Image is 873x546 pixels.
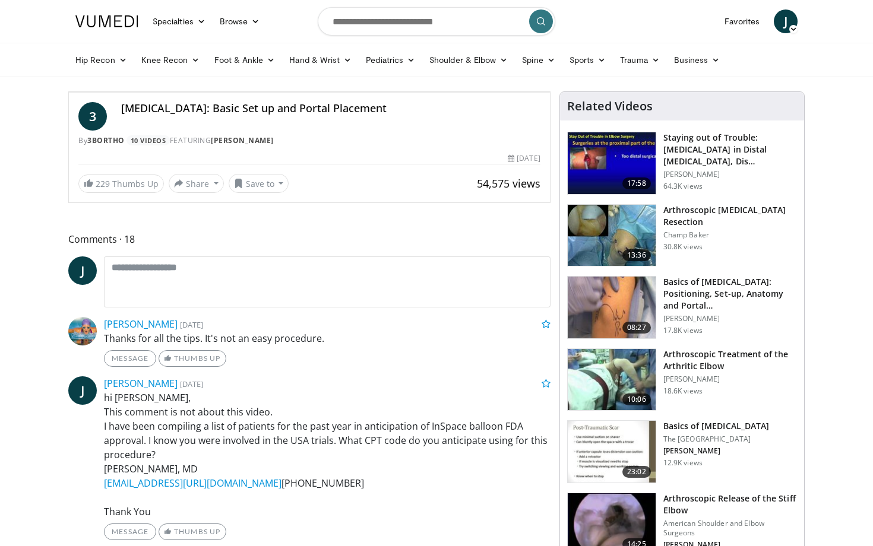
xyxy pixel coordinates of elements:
span: 10:06 [622,393,651,405]
p: hi [PERSON_NAME], This comment is not about this video. I have been compiling a list of patients ... [104,391,551,519]
a: [PERSON_NAME] [104,377,178,390]
p: [PERSON_NAME] [663,170,797,179]
p: [PERSON_NAME] [663,446,769,456]
small: [DATE] [180,379,203,389]
h3: Arthroscopic [MEDICAL_DATA] Resection [663,204,797,228]
div: By FEATURING [78,135,540,146]
a: Sports [562,48,613,72]
h3: Staying out of Trouble: [MEDICAL_DATA] in Distal [MEDICAL_DATA], Dis… [663,132,797,167]
img: 9VMYaPmPCVvj9dCH4xMDoxOjBrO-I4W8.150x105_q85_crop-smart_upscale.jpg [568,421,656,482]
span: 229 [96,178,110,189]
a: Thumbs Up [159,350,226,367]
a: 229 Thumbs Up [78,174,164,193]
a: Hand & Wrist [282,48,359,72]
a: J [774,9,798,33]
h3: Arthroscopic Treatment of the Arthritic Elbow [663,348,797,372]
a: Spine [515,48,562,72]
p: American Shoulder and Elbow Surgeons [663,519,797,538]
a: [PERSON_NAME] [211,135,274,145]
small: [DATE] [180,319,203,330]
a: Browse [213,9,267,33]
a: 08:27 Basics of [MEDICAL_DATA]: Positioning, Set-up, Anatomy and Portal… [PERSON_NAME] 17.8K views [567,276,797,339]
a: 23:02 Basics of [MEDICAL_DATA] The [GEOGRAPHIC_DATA] [PERSON_NAME] 12.9K views [567,420,797,483]
h3: Arthroscopic Release of the Stiff Elbow [663,493,797,516]
a: Business [667,48,727,72]
a: Specialties [145,9,213,33]
div: [DATE] [508,153,540,164]
a: 17:58 Staying out of Trouble: [MEDICAL_DATA] in Distal [MEDICAL_DATA], Dis… [PERSON_NAME] 64.3K v... [567,132,797,195]
a: Message [104,350,156,367]
a: Knee Recon [134,48,207,72]
p: [PERSON_NAME] [663,374,797,384]
a: Favorites [717,9,767,33]
video-js: Video Player [69,92,550,93]
a: 13:36 Arthroscopic [MEDICAL_DATA] Resection Champ Baker 30.8K views [567,204,797,267]
a: Shoulder & Elbow [422,48,515,72]
p: 12.9K views [663,458,703,468]
a: [EMAIL_ADDRESS][URL][DOMAIN_NAME] [104,477,281,490]
p: 30.8K views [663,242,703,252]
a: 10 Videos [126,135,170,145]
a: Message [104,523,156,540]
h3: Basics of [MEDICAL_DATA]: Positioning, Set-up, Anatomy and Portal… [663,276,797,312]
img: 38495_0000_3.png.150x105_q85_crop-smart_upscale.jpg [568,349,656,411]
span: 54,575 views [477,176,540,191]
a: 3 [78,102,107,131]
img: VuMedi Logo [75,15,138,27]
button: Share [169,174,224,193]
p: [PERSON_NAME] [663,314,797,323]
img: 1004753_3.png.150x105_q85_crop-smart_upscale.jpg [568,205,656,266]
span: 17:58 [622,177,651,189]
a: 3bortho [87,135,125,145]
a: 10:06 Arthroscopic Treatment of the Arthritic Elbow [PERSON_NAME] 18.6K views [567,348,797,411]
span: 08:27 [622,322,651,334]
img: Q2xRg7exoPLTwO8X4xMDoxOjB1O8AjAz_1.150x105_q85_crop-smart_upscale.jpg [568,132,656,194]
a: Thumbs Up [159,523,226,540]
a: J [68,376,97,405]
button: Save to [229,174,289,193]
span: 13:36 [622,249,651,261]
h4: [MEDICAL_DATA]: Basic Set up and Portal Placement [121,102,540,115]
img: b6cb6368-1f97-4822-9cbd-ab23a8265dd2.150x105_q85_crop-smart_upscale.jpg [568,277,656,338]
a: Foot & Ankle [207,48,283,72]
input: Search topics, interventions [318,7,555,36]
p: 17.8K views [663,326,703,335]
span: Comments 18 [68,231,551,247]
a: Pediatrics [359,48,422,72]
p: 18.6K views [663,386,703,396]
p: Champ Baker [663,230,797,240]
h4: Related Videos [567,99,653,113]
a: Trauma [613,48,667,72]
p: 64.3K views [663,182,703,191]
a: J [68,256,97,285]
a: [PERSON_NAME] [104,318,178,331]
p: Thanks for all the tips. It's not an easy procedure. [104,331,551,345]
img: Avatar [68,317,97,345]
a: Hip Recon [68,48,134,72]
h3: Basics of [MEDICAL_DATA] [663,420,769,432]
span: 23:02 [622,466,651,478]
p: The [GEOGRAPHIC_DATA] [663,434,769,444]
